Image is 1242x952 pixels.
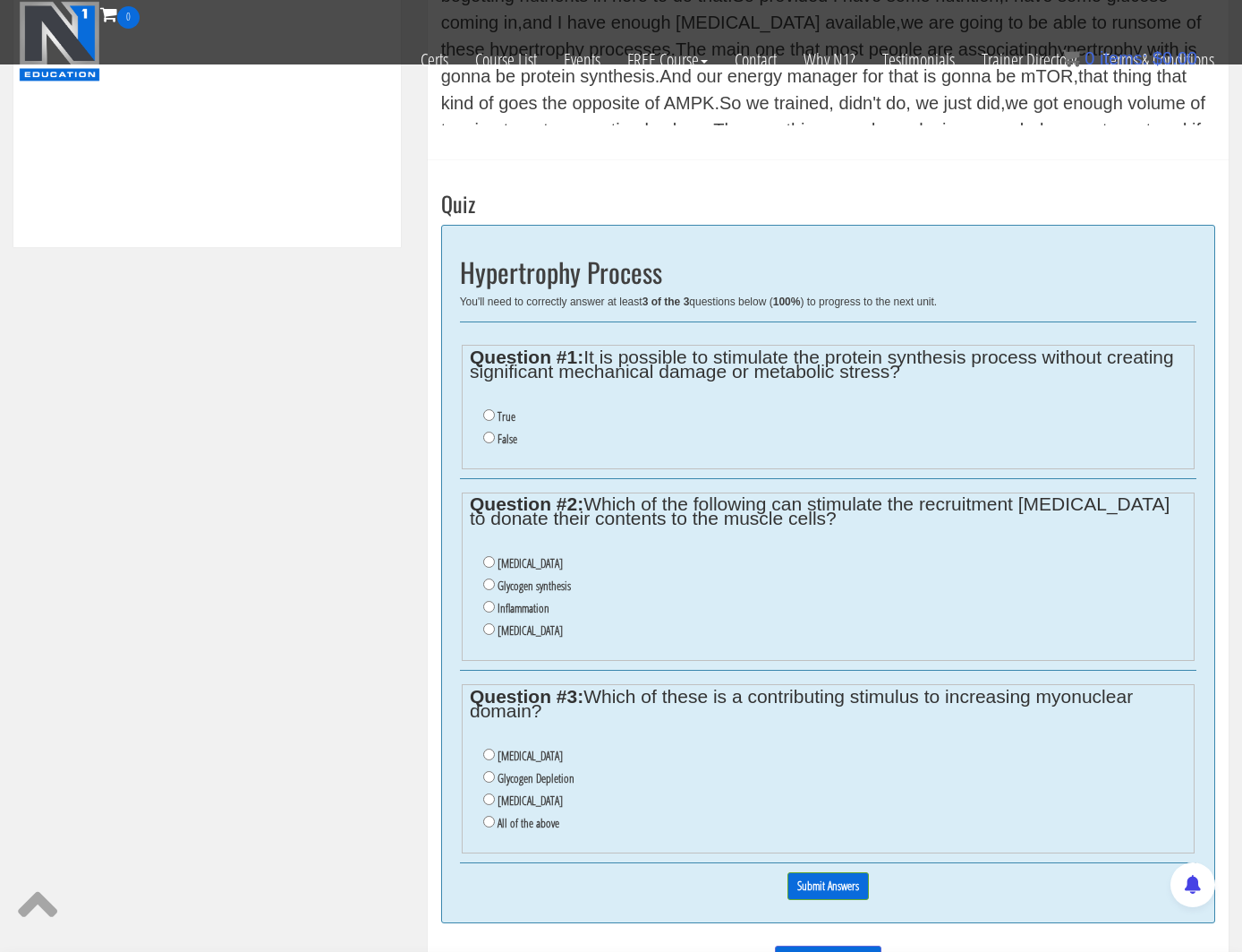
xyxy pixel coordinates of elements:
span: 0 [1085,48,1094,68]
a: FREE Course [614,29,721,91]
label: [MEDICAL_DATA] [498,749,563,763]
b: 100% [773,296,801,308]
label: Inflammation [498,601,549,615]
a: Testimonials [869,29,968,91]
a: Events [550,29,614,91]
label: False [498,432,517,446]
a: Terms & Conditions [1090,29,1228,91]
label: All of the above [498,816,559,830]
h2: Hypertrophy Process [460,257,1196,287]
label: [MEDICAL_DATA] [498,556,563,570]
input: Submit Answers [787,872,869,900]
label: [MEDICAL_DATA] [498,793,563,808]
a: 0 [100,2,140,26]
a: Why N1? [790,29,869,91]
legend: Which of the following can stimulate the recruitment [MEDICAL_DATA] to donate their contents to t... [470,497,1187,526]
bdi: 0.00 [1153,48,1197,68]
a: Trainer Directory [968,29,1090,91]
h3: Quiz [441,192,1215,215]
legend: Which of these is a contributing stimulus to increasing myonuclear domain? [470,690,1187,718]
b: 3 of the 3 [642,296,690,308]
label: Glycogen synthesis [498,579,571,593]
a: 0 items: $0.00 [1062,48,1197,68]
a: Certs [407,29,462,91]
strong: Question #1: [470,347,583,367]
span: items: [1100,48,1147,68]
span: 0 [117,6,140,29]
img: n1-education [19,1,100,81]
legend: It is possible to stimulate the protein synthesis process without creating significant mechanical... [470,350,1187,379]
strong: Question #2: [470,493,583,514]
label: [MEDICAL_DATA] [498,623,563,638]
span: $ [1153,48,1162,68]
a: Contact [721,29,790,91]
a: Course List [462,29,550,91]
label: True [498,409,515,424]
label: Glycogen Depletion [498,771,574,785]
strong: Question #3: [470,686,583,707]
img: icon11.png [1062,49,1080,67]
div: You'll need to correctly answer at least questions below ( ) to progress to the next unit. [460,296,1196,308]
